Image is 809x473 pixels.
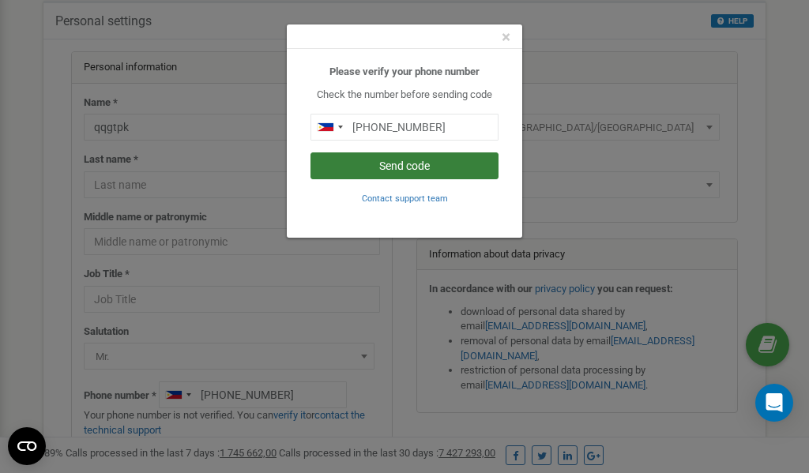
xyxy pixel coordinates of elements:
b: Please verify your phone number [329,66,480,77]
div: Telephone country code [311,114,348,140]
span: × [502,28,510,47]
input: 0905 123 4567 [310,114,499,141]
button: Close [502,29,510,46]
button: Open CMP widget [8,427,46,465]
p: Check the number before sending code [310,88,499,103]
button: Send code [310,152,499,179]
a: Contact support team [362,192,448,204]
small: Contact support team [362,193,448,204]
div: Open Intercom Messenger [755,384,793,422]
